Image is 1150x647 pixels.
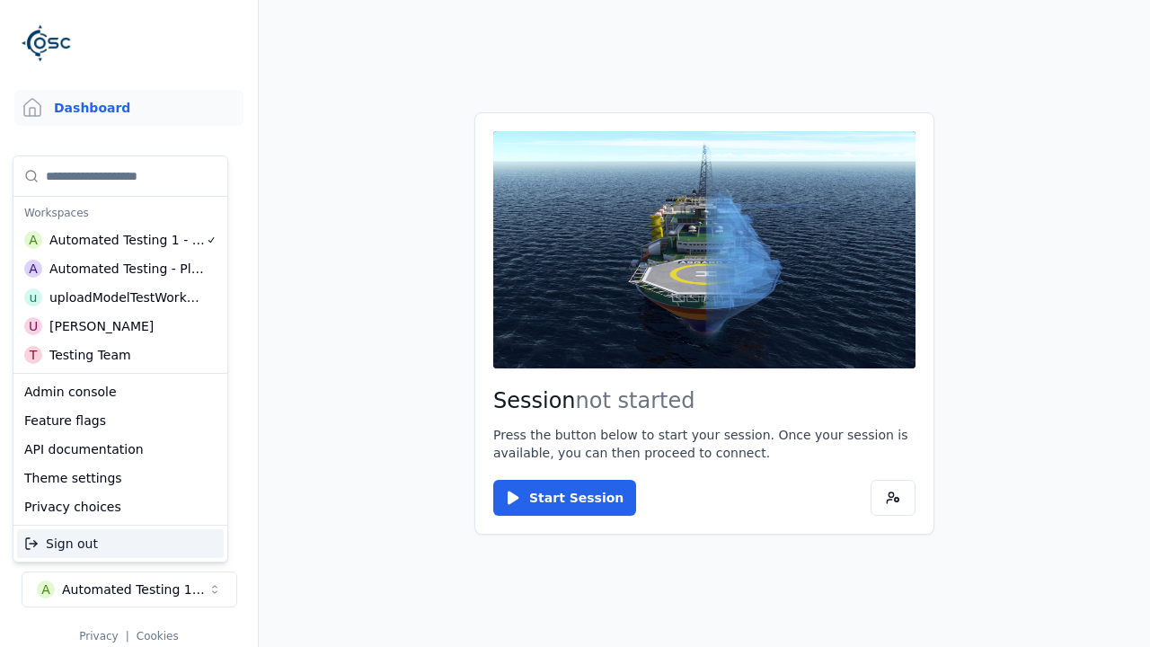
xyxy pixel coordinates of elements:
div: Suggestions [13,374,227,525]
div: Privacy choices [17,492,224,521]
div: Automated Testing - Playwright [49,260,205,278]
div: Admin console [17,377,224,406]
div: Sign out [17,529,224,558]
div: [PERSON_NAME] [49,317,154,335]
div: Automated Testing 1 - Playwright [49,231,206,249]
div: Feature flags [17,406,224,435]
div: Theme settings [17,464,224,492]
div: uploadModelTestWorkspace [49,288,204,306]
div: u [24,288,42,306]
div: Suggestions [13,526,227,562]
div: A [24,231,42,249]
div: API documentation [17,435,224,464]
div: Workspaces [17,200,224,226]
div: Suggestions [13,156,227,373]
div: A [24,260,42,278]
div: Testing Team [49,346,131,364]
div: U [24,317,42,335]
div: T [24,346,42,364]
